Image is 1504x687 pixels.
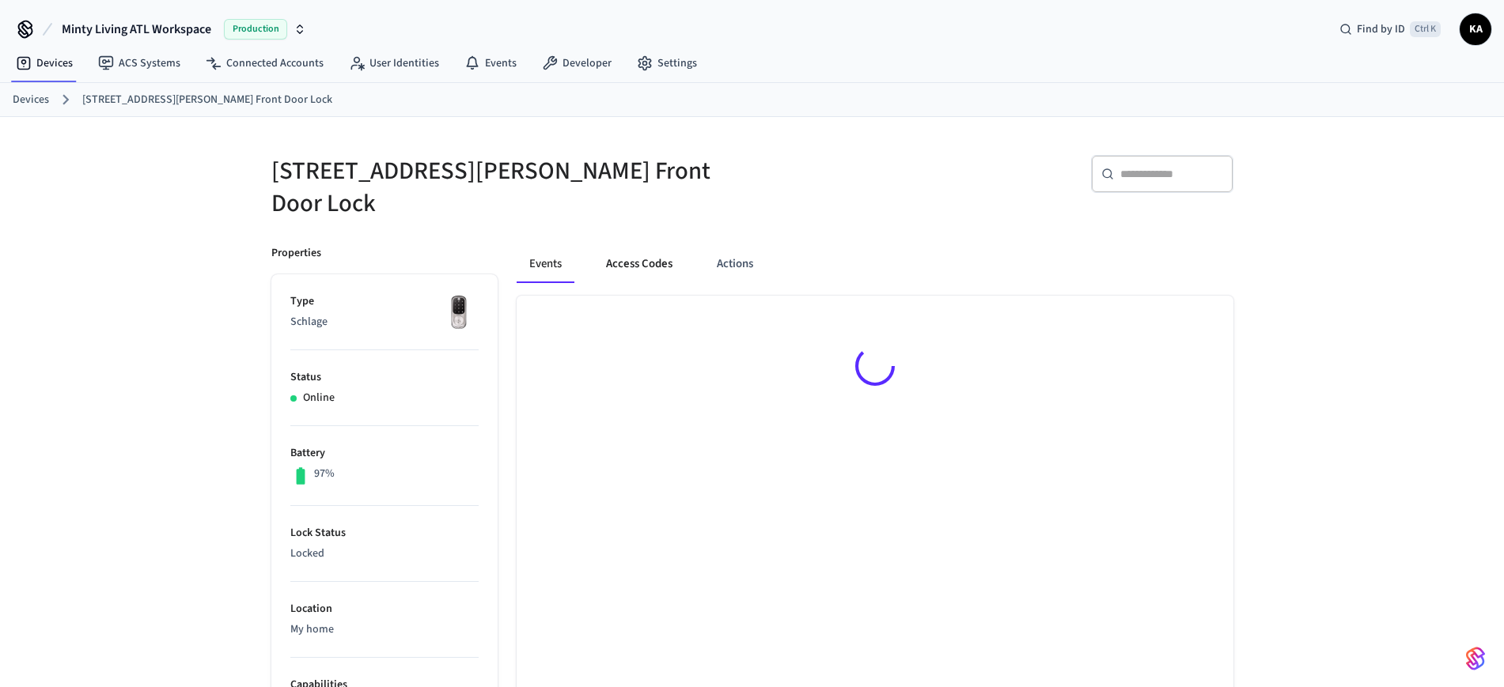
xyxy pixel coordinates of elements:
p: 97% [314,466,335,482]
a: Devices [13,92,49,108]
h5: [STREET_ADDRESS][PERSON_NAME] Front Door Lock [271,155,743,220]
span: Find by ID [1357,21,1405,37]
button: Events [517,245,574,283]
p: My home [290,621,479,638]
a: Devices [3,49,85,77]
p: Schlage [290,314,479,330]
p: Battery [290,445,479,462]
a: [STREET_ADDRESS][PERSON_NAME] Front Door Lock [82,92,332,108]
button: Actions [704,245,766,283]
p: Location [290,601,479,617]
button: KA [1460,13,1491,45]
a: Events [452,49,529,77]
span: Production [224,19,287,40]
p: Locked [290,545,479,562]
a: Developer [529,49,624,77]
span: Minty Living ATL Workspace [62,20,211,39]
p: Lock Status [290,525,479,542]
img: SeamLogoGradient.69752ec5.svg [1466,646,1485,671]
img: Yale Assure Touchscreen Wifi Smart Lock, Satin Nickel, Front [439,293,479,333]
div: ant example [517,245,1233,283]
button: Access Codes [593,245,685,283]
p: Status [290,369,479,386]
a: User Identities [336,49,452,77]
p: Properties [271,245,321,262]
span: Ctrl K [1410,21,1441,37]
a: Settings [624,49,710,77]
p: Online [303,390,335,406]
p: Type [290,293,479,310]
span: KA [1461,15,1490,43]
a: ACS Systems [85,49,193,77]
div: Find by IDCtrl K [1327,15,1453,43]
a: Connected Accounts [193,49,336,77]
